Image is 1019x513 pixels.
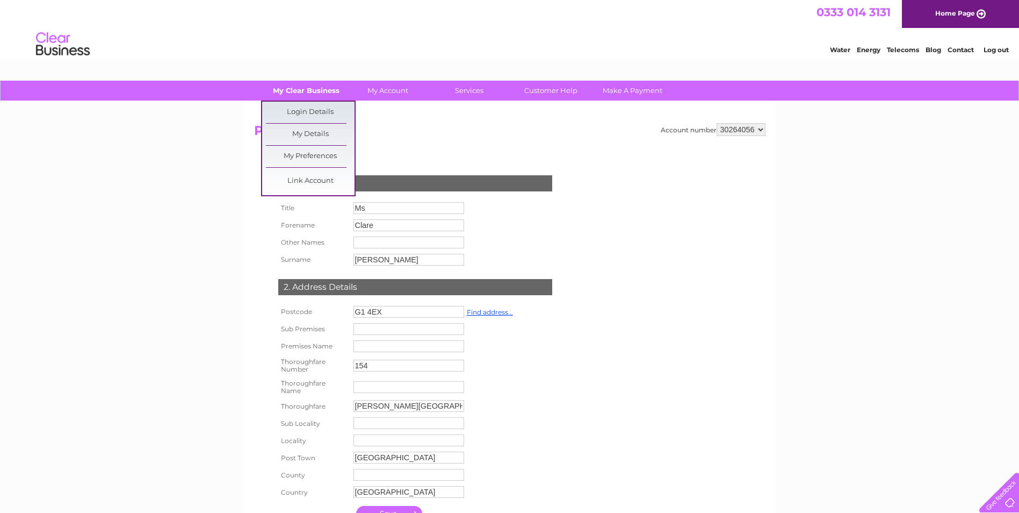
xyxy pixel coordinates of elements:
[857,46,880,54] a: Energy
[926,46,941,54] a: Blog
[276,303,351,320] th: Postcode
[276,320,351,338] th: Sub Premises
[830,46,850,54] a: Water
[948,46,974,54] a: Contact
[467,308,513,316] a: Find address...
[276,415,351,432] th: Sub Locality
[276,251,351,268] th: Surname
[816,5,891,19] a: 0333 014 3131
[256,6,764,52] div: Clear Business is a trading name of Verastar Limited (registered in [GEOGRAPHIC_DATA] No. 3667643...
[276,355,351,376] th: Thoroughfare Number
[276,449,351,466] th: Post Town
[35,28,90,61] img: logo.png
[266,102,355,123] a: Login Details
[507,81,595,101] a: Customer Help
[276,338,351,355] th: Premises Name
[278,175,552,191] div: 1. Contact Details
[266,124,355,145] a: My Details
[588,81,677,101] a: Make A Payment
[276,234,351,251] th: Other Names
[343,81,432,101] a: My Account
[278,279,552,295] div: 2. Address Details
[276,397,351,415] th: Thoroughfare
[984,46,1009,54] a: Log out
[276,432,351,449] th: Locality
[887,46,919,54] a: Telecoms
[425,81,514,101] a: Services
[276,466,351,483] th: County
[276,376,351,398] th: Thoroughfare Name
[276,483,351,501] th: Country
[262,81,350,101] a: My Clear Business
[276,199,351,217] th: Title
[266,146,355,167] a: My Preferences
[661,123,765,136] div: Account number
[254,123,765,144] h2: Paper Billing
[266,170,355,192] a: Link Account
[276,217,351,234] th: Forename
